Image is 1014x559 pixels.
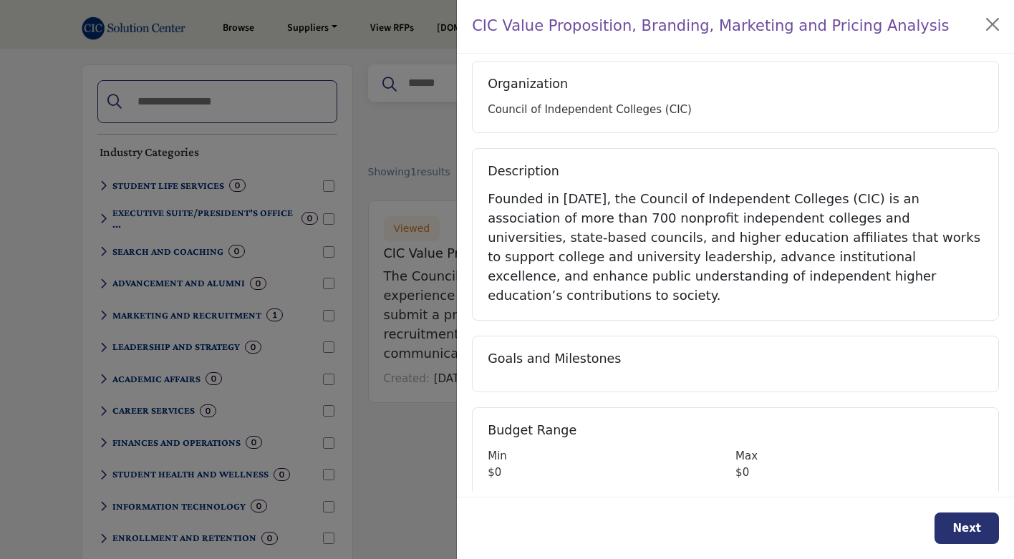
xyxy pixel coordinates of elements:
h5: Description [488,164,983,179]
h5: Budget Range [488,423,983,438]
h4: CIC Value Proposition, Branding, Marketing and Pricing Analysis [472,15,949,38]
h5: Goals and Milestones [488,351,983,366]
span: Max [735,449,758,462]
span: Min [488,449,507,462]
span: Next [952,522,981,535]
h5: Organization [488,77,983,92]
button: Close [981,13,1004,36]
div: Founded in [DATE], the Council of Independent Colleges (CIC) is an association of more than 700 n... [488,189,983,305]
div: Council of Independent Colleges (CIC) [488,102,983,118]
span: $0 [735,466,749,479]
span: $0 [488,466,501,479]
button: Next [935,512,999,545]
